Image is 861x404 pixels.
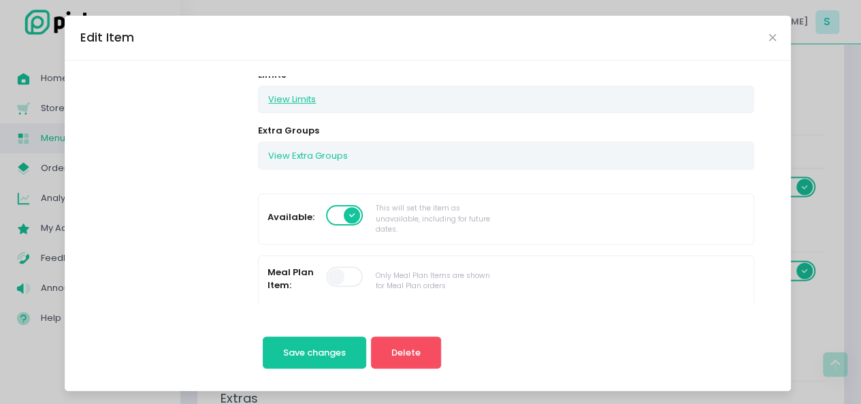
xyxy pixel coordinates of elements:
[376,203,498,235] div: This will set the item as unavailable, including for future dates.
[371,337,442,369] button: Delete
[768,34,775,41] button: Close
[259,87,325,112] button: View Limits
[376,270,498,292] div: Only Meal Plan Items are shown for Meal Plan orders
[80,29,134,46] div: Edit Item
[259,142,357,168] button: View Extra Groups
[263,337,367,369] button: Save changes
[258,124,319,138] label: Extra Groups
[267,266,314,292] label: Meal Plan Item:
[267,211,314,224] label: Available:
[391,346,421,359] span: Delete
[283,346,346,359] span: Save changes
